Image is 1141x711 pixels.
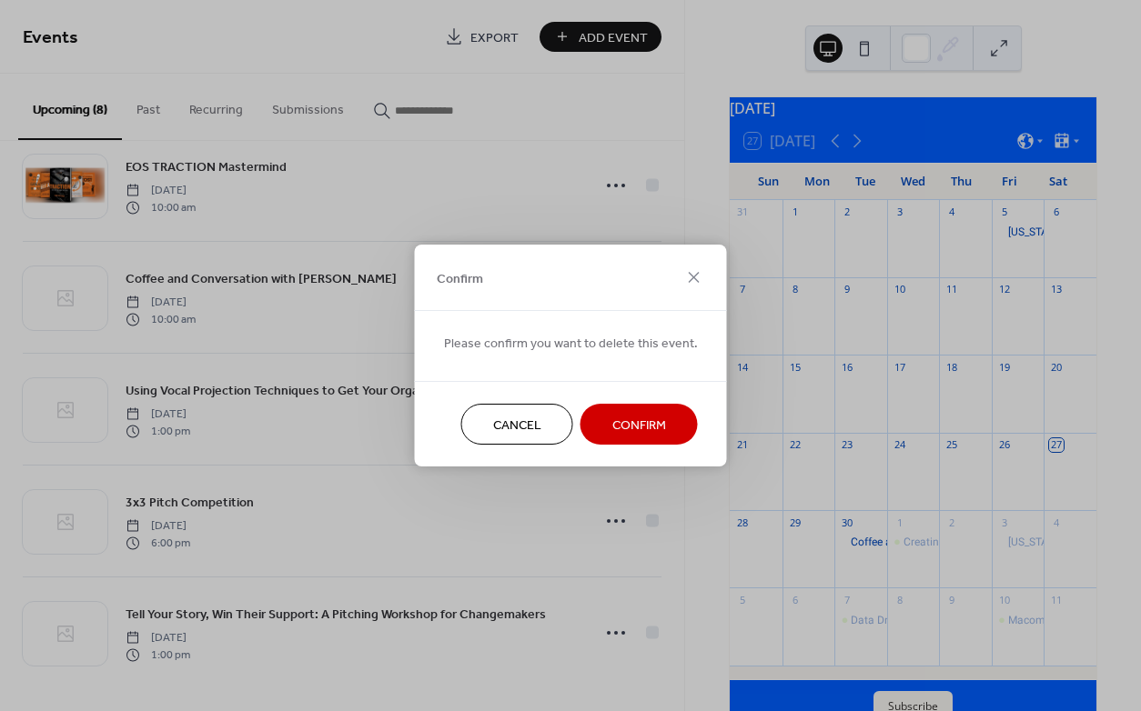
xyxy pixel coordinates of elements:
[461,404,573,445] button: Cancel
[581,404,698,445] button: Confirm
[493,416,541,436] span: Cancel
[437,269,483,288] span: Confirm
[612,416,666,436] span: Confirm
[444,335,698,354] span: Please confirm you want to delete this event.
